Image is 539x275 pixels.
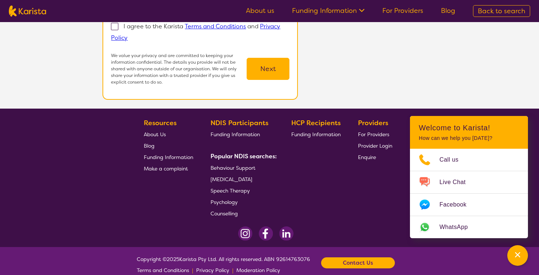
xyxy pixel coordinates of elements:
span: Enquire [358,154,376,161]
a: Psychology [211,196,274,208]
a: Make a complaint [144,163,193,174]
span: Behaviour Support [211,165,255,171]
a: Funding Information [211,128,274,140]
span: Blog [144,142,154,149]
a: Behaviour Support [211,162,274,173]
span: Privacy Policy [196,267,229,274]
span: Counselling [211,210,238,217]
b: Contact Us [343,257,373,268]
a: Back to search [473,5,530,17]
span: Back to search [478,7,525,15]
span: Live Chat [439,177,474,188]
h2: Welcome to Karista! [419,123,519,132]
a: About us [246,6,274,15]
span: Call us [439,154,467,165]
b: Popular NDIS searches: [211,152,277,160]
span: For Providers [358,131,389,138]
a: Web link opens in a new tab. [410,216,528,238]
a: Blog [144,140,193,151]
div: Channel Menu [410,116,528,238]
img: Instagram [238,226,253,241]
a: Terms and Conditions [185,22,246,30]
a: Counselling [211,208,274,219]
span: Provider Login [358,142,392,149]
img: Karista logo [9,6,46,17]
a: Blog [441,6,455,15]
b: Resources [144,119,177,127]
a: [MEDICAL_DATA] [211,173,274,185]
ul: Choose channel [410,149,528,238]
a: Funding Information [144,151,193,163]
span: WhatsApp [439,222,477,233]
b: NDIS Participants [211,119,268,127]
a: Funding Information [292,6,365,15]
span: Funding Information [291,131,341,138]
button: Channel Menu [507,245,528,266]
a: About Us [144,128,193,140]
span: Psychology [211,199,238,205]
span: Make a complaint [144,165,188,172]
img: LinkedIn [279,226,293,241]
button: Next [247,58,289,80]
span: Terms and Conditions [137,267,189,274]
span: Funding Information [211,131,260,138]
a: Provider Login [358,140,392,151]
span: Facebook [439,199,475,210]
p: How can we help you [DATE]? [419,135,519,141]
b: Providers [358,119,388,127]
p: We value your privacy and are committed to keeping your information confidential. The details you... [111,52,247,85]
a: Funding Information [291,128,341,140]
a: For Providers [382,6,423,15]
span: [MEDICAL_DATA] [211,176,252,183]
span: Funding Information [144,154,193,161]
span: Speech Therapy [211,187,250,194]
span: Moderation Policy [236,267,280,274]
img: Facebook [258,226,273,241]
a: For Providers [358,128,392,140]
span: About Us [144,131,166,138]
b: HCP Recipients [291,119,341,127]
a: Enquire [358,151,392,163]
a: Speech Therapy [211,185,274,196]
p: I agree to the Karista and [111,22,280,42]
